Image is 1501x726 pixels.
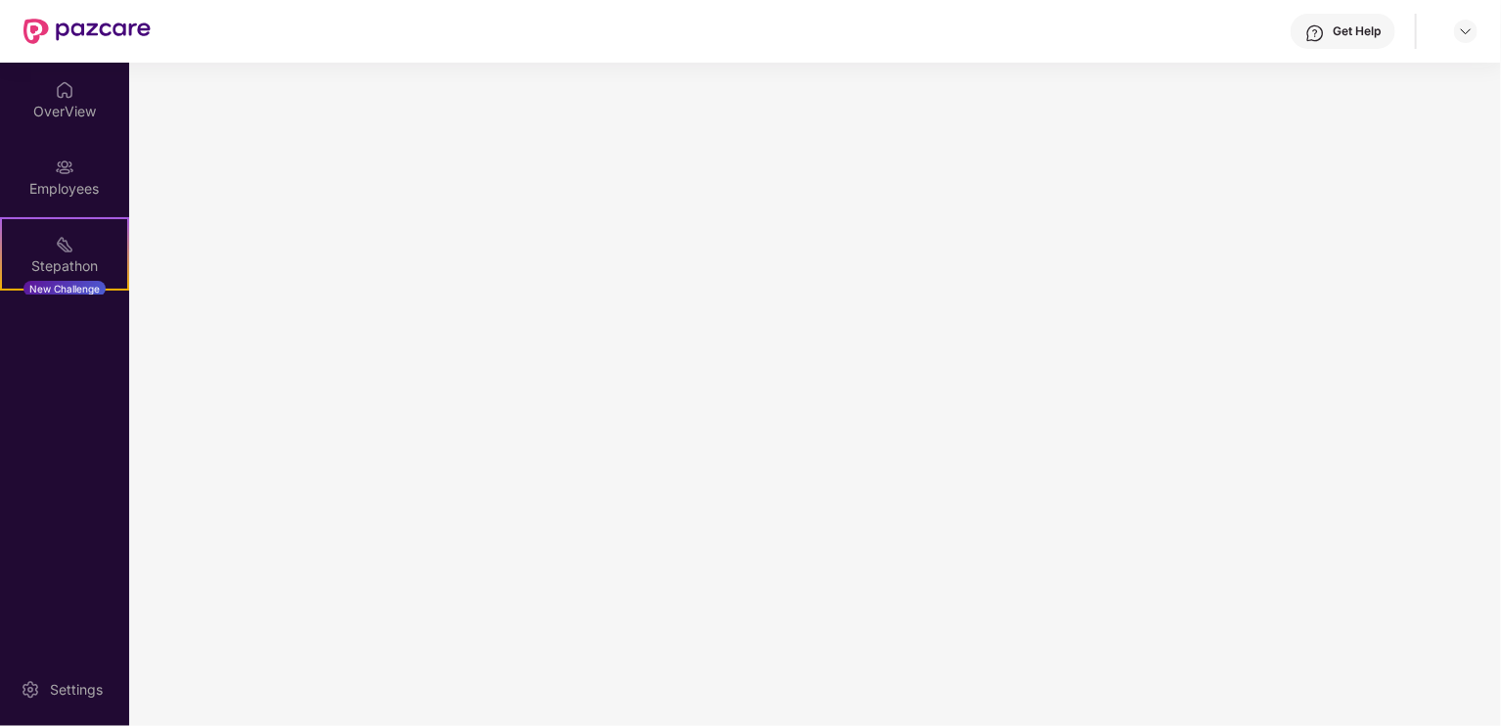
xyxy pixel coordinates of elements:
img: svg+xml;base64,PHN2ZyBpZD0iRHJvcGRvd24tMzJ4MzIiIHhtbG5zPSJodHRwOi8vd3d3LnczLm9yZy8yMDAwL3N2ZyIgd2... [1458,23,1474,39]
img: svg+xml;base64,PHN2ZyB4bWxucz0iaHR0cDovL3d3dy53My5vcmcvMjAwMC9zdmciIHdpZHRoPSIyMSIgaGVpZ2h0PSIyMC... [55,235,74,254]
img: svg+xml;base64,PHN2ZyBpZD0iSGVscC0zMngzMiIgeG1sbnM9Imh0dHA6Ly93d3cudzMub3JnLzIwMDAvc3ZnIiB3aWR0aD... [1305,23,1325,43]
div: Stepathon [2,256,127,276]
img: New Pazcare Logo [23,19,151,44]
img: svg+xml;base64,PHN2ZyBpZD0iSG9tZSIgeG1sbnM9Imh0dHA6Ly93d3cudzMub3JnLzIwMDAvc3ZnIiB3aWR0aD0iMjAiIG... [55,80,74,100]
img: svg+xml;base64,PHN2ZyBpZD0iU2V0dGluZy0yMHgyMCIgeG1sbnM9Imh0dHA6Ly93d3cudzMub3JnLzIwMDAvc3ZnIiB3aW... [21,680,40,700]
div: New Challenge [23,281,106,296]
div: Get Help [1333,23,1381,39]
div: Settings [44,680,109,700]
img: svg+xml;base64,PHN2ZyBpZD0iRW1wbG95ZWVzIiB4bWxucz0iaHR0cDovL3d3dy53My5vcmcvMjAwMC9zdmciIHdpZHRoPS... [55,158,74,177]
